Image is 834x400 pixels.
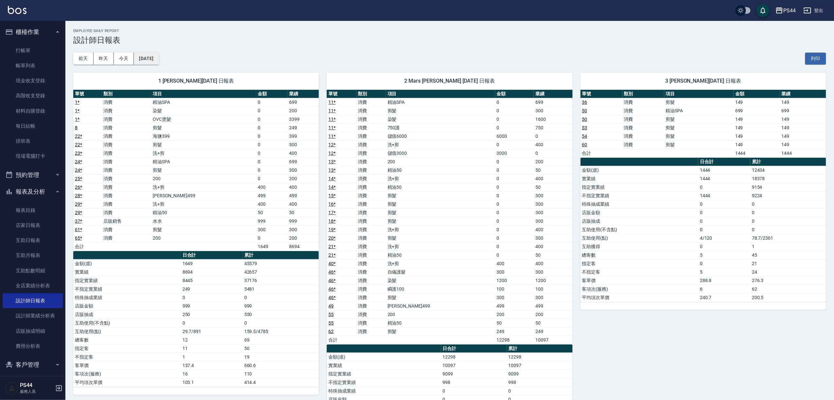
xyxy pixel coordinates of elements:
a: 店家日報表 [3,218,63,233]
td: 5 [698,251,750,259]
td: 0 [698,208,750,217]
td: 0 [495,191,534,200]
td: 剪髮 [386,208,495,217]
table: a dense table [581,90,826,158]
td: 消費 [102,149,151,157]
th: 累計 [750,158,826,166]
th: 業績 [780,90,826,98]
td: 消費 [102,200,151,208]
button: PS44 [773,4,798,17]
td: 消費 [356,234,386,242]
td: 0 [698,217,750,225]
td: 1444 [698,174,750,183]
td: 合計 [581,149,622,157]
td: 互助使用(不含點) [581,225,699,234]
td: 消費 [356,166,386,174]
td: 剪髮 [664,140,734,149]
td: 300 [287,225,319,234]
td: 指定實業績 [581,183,699,191]
td: 海鹽399 [151,132,256,140]
td: 剪髮 [151,140,256,149]
td: 消費 [102,115,151,123]
td: 消費 [356,259,386,268]
td: 699 [287,98,319,106]
td: 0 [256,123,287,132]
td: 45579 [243,259,319,268]
a: 費用分析表 [3,339,63,354]
td: 剪髮 [386,200,495,208]
th: 項目 [664,90,734,98]
td: 消費 [622,132,664,140]
td: 剪髮 [151,225,256,234]
td: 消費 [622,140,664,149]
td: 1444 [734,149,780,157]
td: 499 [287,191,319,200]
a: 49 [328,303,334,309]
td: OVC燙髮 [151,115,256,123]
table: a dense table [73,90,319,251]
td: 消費 [102,157,151,166]
td: 149 [734,140,780,149]
td: 指定客 [581,259,699,268]
td: 300 [287,166,319,174]
table: a dense table [327,90,572,344]
td: 消費 [102,191,151,200]
a: 36 [582,100,587,105]
td: 750護 [386,123,495,132]
td: 0 [495,166,534,174]
td: 400 [287,183,319,191]
th: 金額 [495,90,534,98]
td: 200 [287,174,319,183]
button: 客戶管理 [3,356,63,373]
td: 0 [495,208,534,217]
td: 400 [495,259,534,268]
td: 消費 [356,123,386,132]
td: 400 [256,200,287,208]
button: 登出 [801,5,826,17]
th: 金額 [734,90,780,98]
td: 200 [287,234,319,242]
div: PS44 [783,7,796,15]
td: 200 [151,174,256,183]
td: 洗+剪 [386,259,495,268]
th: 單號 [73,90,102,98]
td: 8694 [181,268,243,276]
td: 0 [698,242,750,251]
td: 1444 [698,191,750,200]
td: 9224 [750,191,826,200]
td: 0 [495,200,534,208]
td: 消費 [622,115,664,123]
td: 店販金額 [581,208,699,217]
button: save [756,4,770,17]
td: 洗+剪 [386,225,495,234]
td: 200 [386,157,495,166]
a: 設計師業績分析表 [3,308,63,323]
td: 店販抽成 [581,217,699,225]
td: 不指定實業績 [581,191,699,200]
td: 消費 [356,132,386,140]
a: 8 [75,125,78,130]
td: 0 [256,132,287,140]
td: 實業績 [73,268,181,276]
td: 0 [256,140,287,149]
td: 儲值6000 [386,132,495,140]
td: 剪髮 [386,106,495,115]
a: 高階收支登錄 [3,88,63,103]
td: 0 [495,123,534,132]
td: 149 [734,132,780,140]
td: 洗+剪 [151,183,256,191]
td: 0 [495,115,534,123]
td: 消費 [356,98,386,106]
td: 消費 [356,191,386,200]
a: 帳單列表 [3,58,63,73]
a: 50 [582,108,587,113]
td: 9154 [750,183,826,191]
td: 300 [534,217,573,225]
td: 消費 [102,98,151,106]
td: 0 [495,225,534,234]
th: 累計 [243,251,319,260]
td: 剪髮 [664,132,734,140]
td: 699 [287,157,319,166]
th: 單號 [581,90,622,98]
td: 300 [534,191,573,200]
